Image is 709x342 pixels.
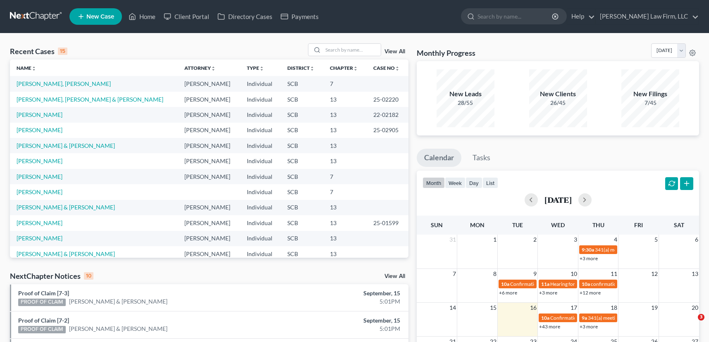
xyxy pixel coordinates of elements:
a: +3 more [580,255,598,261]
span: Mon [470,221,485,228]
a: Directory Cases [213,9,277,24]
td: 13 [323,231,367,246]
i: unfold_more [259,66,264,71]
button: list [482,177,498,188]
span: Confirmation Hearing for [PERSON_NAME] [550,315,645,321]
td: [PERSON_NAME] [178,153,240,169]
td: Individual [240,153,281,169]
span: Sun [431,221,443,228]
td: 7 [323,169,367,184]
span: 341(a) meeting for [PERSON_NAME] [595,247,675,253]
td: Individual [240,246,281,261]
a: Proof of Claim [7-3] [18,290,69,297]
h2: [DATE] [544,195,572,204]
td: [PERSON_NAME] [178,138,240,153]
span: 5 [654,235,659,245]
a: [PERSON_NAME], [PERSON_NAME] & [PERSON_NAME] [17,96,163,103]
a: Districtunfold_more [287,65,315,71]
span: Thu [592,221,604,228]
a: [PERSON_NAME] [17,188,62,195]
td: [PERSON_NAME] [178,92,240,107]
td: SCB [281,231,323,246]
td: 13 [323,153,367,169]
div: Recent Cases [10,46,67,56]
a: Tasks [465,149,498,167]
a: +12 more [580,290,601,296]
a: +6 more [499,290,517,296]
div: NextChapter Notices [10,271,93,281]
a: [PERSON_NAME] [17,173,62,180]
td: [PERSON_NAME] [178,107,240,122]
div: 28/55 [437,99,494,107]
input: Search by name... [477,9,553,24]
span: Tue [512,221,523,228]
td: 13 [323,92,367,107]
span: 12 [650,269,659,279]
a: Typeunfold_more [247,65,264,71]
a: Client Portal [160,9,213,24]
td: SCB [281,169,323,184]
td: SCB [281,184,323,199]
div: PROOF OF CLAIM [18,299,66,306]
span: 11 [610,269,618,279]
button: day [466,177,482,188]
td: SCB [281,200,323,215]
a: Payments [277,9,323,24]
span: 9 [532,269,537,279]
i: unfold_more [395,66,400,71]
td: Individual [240,169,281,184]
a: +3 more [580,323,598,330]
span: New Case [86,14,114,20]
td: [PERSON_NAME] [178,76,240,91]
a: [PERSON_NAME] [17,235,62,242]
td: Individual [240,231,281,246]
a: [PERSON_NAME] Law Firm, LLC [596,9,699,24]
a: +43 more [539,323,560,330]
button: month [423,177,445,188]
td: 7 [323,184,367,199]
td: 13 [323,200,367,215]
td: Individual [240,138,281,153]
a: Nameunfold_more [17,65,36,71]
div: 7/45 [621,99,679,107]
td: SCB [281,215,323,230]
td: 25-02220 [367,92,408,107]
td: Individual [240,76,281,91]
span: 10a [582,281,590,287]
a: Proof of Claim [7-2] [18,317,69,324]
td: [PERSON_NAME] [178,231,240,246]
span: 16 [529,303,537,313]
a: [PERSON_NAME] & [PERSON_NAME] [69,325,167,333]
td: [PERSON_NAME] [178,169,240,184]
td: Individual [240,107,281,122]
span: 20 [691,303,699,313]
td: [PERSON_NAME] [178,200,240,215]
td: Individual [240,92,281,107]
td: SCB [281,246,323,261]
span: 18 [610,303,618,313]
td: SCB [281,92,323,107]
div: 5:01PM [278,297,400,306]
a: Calendar [417,149,461,167]
span: 15 [489,303,497,313]
a: [PERSON_NAME] & [PERSON_NAME] [17,250,115,257]
span: 19 [650,303,659,313]
div: New Filings [621,89,679,99]
td: 13 [323,107,367,122]
div: PROOF OF CLAIM [18,326,66,333]
a: [PERSON_NAME] [17,157,62,164]
td: 25-02905 [367,123,408,138]
a: Help [567,9,595,24]
span: 3 [698,314,704,321]
span: 17 [570,303,578,313]
td: [PERSON_NAME] [178,215,240,230]
span: 11a [541,281,549,287]
div: 5:01PM [278,325,400,333]
span: 341(a) meeting for [PERSON_NAME] [588,315,668,321]
div: 26/45 [529,99,587,107]
span: 8 [492,269,497,279]
i: unfold_more [310,66,315,71]
a: [PERSON_NAME] [17,219,62,226]
i: unfold_more [353,66,358,71]
a: [PERSON_NAME] [17,111,62,118]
